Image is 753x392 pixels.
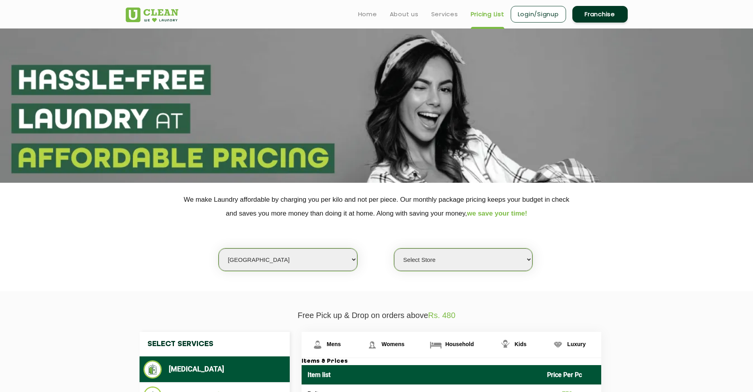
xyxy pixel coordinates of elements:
span: we save your time! [467,210,527,217]
a: Services [431,9,458,19]
span: Mens [327,341,341,347]
p: We make Laundry affordable by charging you per kilo and not per piece. Our monthly package pricin... [126,193,628,220]
th: Item list [302,365,542,384]
th: Price Per Pc [541,365,601,384]
a: Pricing List [471,9,504,19]
p: Free Pick up & Drop on orders above [126,311,628,320]
span: Household [445,341,474,347]
li: [MEDICAL_DATA] [143,360,286,379]
img: Household [429,338,443,352]
span: Womens [381,341,404,347]
img: Mens [311,338,325,352]
img: UClean Laundry and Dry Cleaning [126,8,178,22]
a: Franchise [572,6,628,23]
img: Kids [498,338,512,352]
span: Kids [515,341,527,347]
img: Luxury [551,338,565,352]
a: Home [358,9,377,19]
h4: Select Services [140,332,290,356]
a: Login/Signup [511,6,566,23]
span: Rs. 480 [428,311,455,320]
span: Luxury [567,341,586,347]
img: Dry Cleaning [143,360,162,379]
a: About us [390,9,419,19]
img: Womens [365,338,379,352]
h3: Items & Prices [302,358,601,365]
